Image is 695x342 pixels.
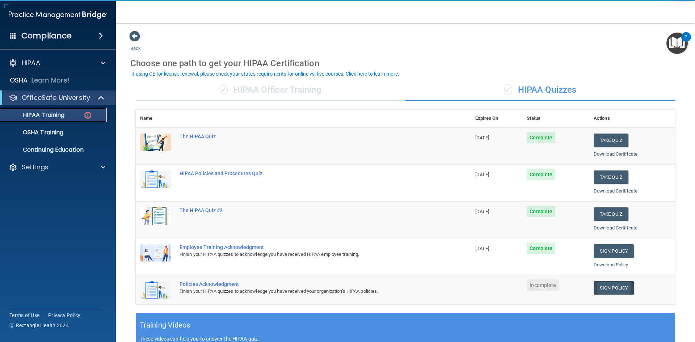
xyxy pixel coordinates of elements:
[594,262,628,267] a: Download Policy
[180,281,435,287] div: Policies Acknowledgment
[5,111,64,119] p: HIPAA Training
[10,76,28,85] p: OSHA
[475,135,489,140] span: [DATE]
[405,79,675,101] div: HIPAA Quizzes
[31,76,70,85] p: Learn More!
[527,279,559,291] span: Incomplete
[21,31,72,41] h4: Compliance
[136,110,175,127] th: Name
[594,244,634,258] a: Sign Policy
[5,129,63,136] p: OSHA Training
[22,93,90,102] p: OfficeSafe University
[522,110,589,127] th: Status
[471,110,522,127] th: Expires On
[527,242,555,254] span: Complete
[131,71,399,76] div: If using CE for license renewal, please check your state's requirements for online vs. live cours...
[9,163,105,172] a: Settings
[130,37,141,51] a: Back
[5,146,104,153] p: Continuing Education
[527,169,555,180] span: Complete
[140,319,190,332] h5: Training Videos
[570,291,686,320] iframe: Drift Widget Chat Controller
[180,134,435,139] div: The HIPAA Quiz
[9,8,107,22] img: PMB logo
[9,59,105,67] a: HIPAA
[475,209,489,214] span: [DATE]
[180,207,435,213] div: The HIPAA Quiz #2
[527,206,555,217] span: Complete
[475,246,489,251] span: [DATE]
[594,188,637,194] a: Download Certificate
[9,312,39,319] a: Terms of Use
[180,250,435,259] div: Finish your HIPAA quizzes to acknowledge you have received HIPAA employee training.
[666,33,688,54] button: Open Resource Center, 2 new notifications
[130,70,400,77] button: If using CE for license renewal, please check your state's requirements for online vs. live cours...
[22,163,49,172] p: Settings
[9,322,69,329] span: Ⓒ Rectangle Health 2024
[140,336,671,342] p: These videos can help you to answer the HIPAA quiz
[594,151,637,157] a: Download Certificate
[48,312,81,319] a: Privacy Policy
[504,84,512,95] span: ✓
[594,207,628,221] button: Take Quiz
[220,84,228,95] span: ✓
[180,287,435,296] div: Finish your HIPAA quizzes to acknowledge you have received your organization’s HIPAA policies.
[594,170,628,184] button: Take Quiz
[594,281,634,295] a: Sign Policy
[475,172,489,177] span: [DATE]
[594,225,637,231] a: Download Certificate
[589,110,675,127] th: Actions
[136,79,405,101] div: HIPAA Officer Training
[685,37,687,46] div: 2
[594,134,628,147] button: Take Quiz
[180,244,435,250] div: Employee Training Acknowledgment
[130,53,681,74] div: Choose one path to get your HIPAA Certification
[9,93,105,102] a: OfficeSafe University
[83,111,92,120] img: danger-circle.6113f641.png
[22,59,40,67] p: HIPAA
[180,170,435,176] div: HIPAA Policies and Procedures Quiz
[527,132,555,143] span: Complete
